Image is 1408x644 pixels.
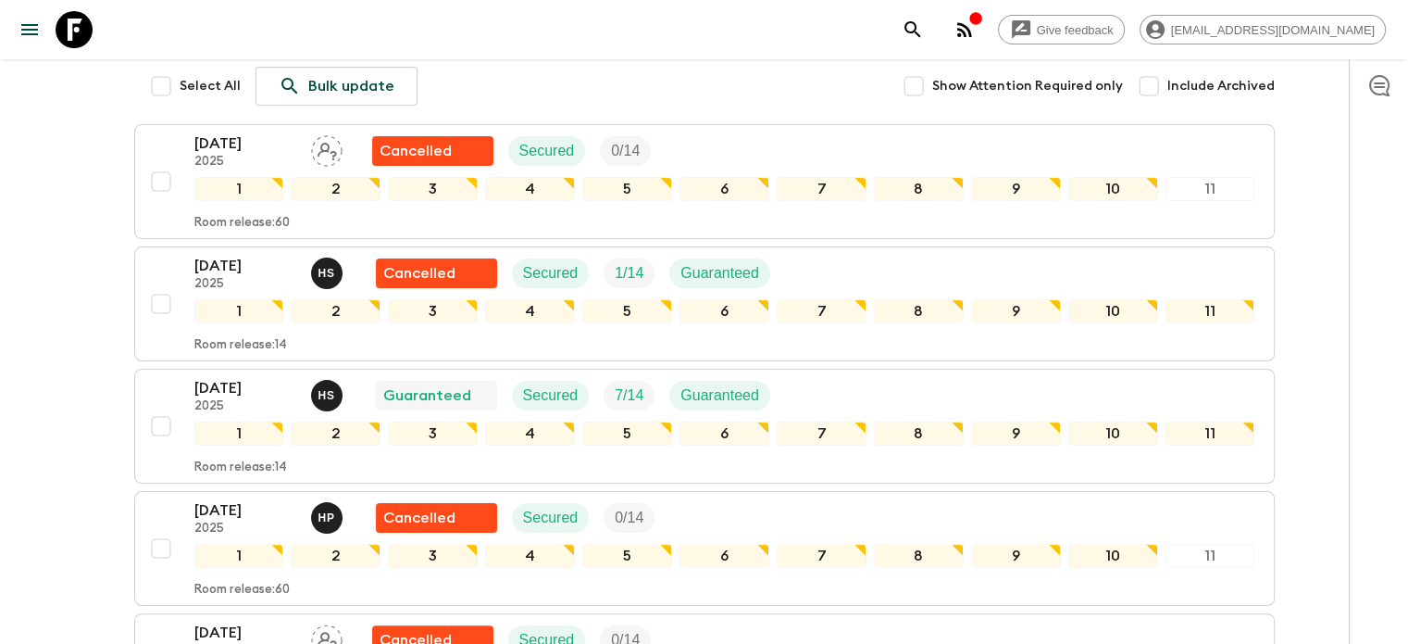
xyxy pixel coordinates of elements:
[1167,77,1275,95] span: Include Archived
[971,422,1061,446] div: 9
[1165,422,1255,446] div: 11
[523,262,579,284] p: Secured
[311,141,343,156] span: Assign pack leader
[194,277,296,292] p: 2025
[1165,177,1255,201] div: 11
[194,399,296,414] p: 2025
[291,299,380,323] div: 2
[372,136,493,166] div: Flash Pack cancellation
[777,299,866,323] div: 7
[311,263,346,278] span: Hong Sarou
[194,377,296,399] p: [DATE]
[874,299,964,323] div: 8
[1140,15,1386,44] div: [EMAIL_ADDRESS][DOMAIN_NAME]
[519,140,575,162] p: Secured
[604,381,654,410] div: Trip Fill
[311,502,346,534] button: HP
[679,544,769,568] div: 6
[194,177,284,201] div: 1
[134,246,1275,361] button: [DATE]2025Hong SarouFlash Pack cancellationSecuredTrip FillGuaranteed1234567891011Room release:14
[998,15,1125,44] a: Give feedback
[255,67,417,106] a: Bulk update
[318,266,335,281] p: H S
[376,503,497,533] div: Flash Pack cancellation
[512,503,590,533] div: Secured
[194,461,287,475] p: Room release: 14
[582,177,672,201] div: 5
[311,380,346,411] button: HS
[180,77,241,95] span: Select All
[383,385,471,407] p: Guaranteed
[604,259,654,288] div: Trip Fill
[194,499,296,522] p: [DATE]
[777,544,866,568] div: 7
[194,299,284,323] div: 1
[615,385,643,407] p: 7 / 14
[311,508,346,523] span: Heng PringRathana
[932,77,1123,95] span: Show Attention Required only
[194,622,296,644] p: [DATE]
[194,544,284,568] div: 1
[894,11,931,48] button: search adventures
[194,422,284,446] div: 1
[380,140,452,162] p: Cancelled
[11,11,48,48] button: menu
[582,544,672,568] div: 5
[611,140,640,162] p: 0 / 14
[194,133,296,155] p: [DATE]
[134,124,1275,239] button: [DATE]2025Assign pack leaderFlash Pack cancellationSecuredTrip Fill1234567891011Room release:60
[680,385,759,407] p: Guaranteed
[1165,544,1255,568] div: 11
[1165,299,1255,323] div: 11
[388,422,478,446] div: 3
[604,503,654,533] div: Trip Fill
[134,369,1275,484] button: [DATE]2025Hong SarouGuaranteedSecuredTrip FillGuaranteed1234567891011Room release:14
[194,583,290,598] p: Room release: 60
[508,136,586,166] div: Secured
[485,299,575,323] div: 4
[485,544,575,568] div: 4
[485,177,575,201] div: 4
[388,177,478,201] div: 3
[523,507,579,529] p: Secured
[971,544,1061,568] div: 9
[485,422,575,446] div: 4
[376,259,497,288] div: Flash Pack cancellation
[308,75,394,97] p: Bulk update
[679,177,769,201] div: 6
[311,258,346,289] button: HS
[1161,23,1385,37] span: [EMAIL_ADDRESS][DOMAIN_NAME]
[194,255,296,277] p: [DATE]
[512,381,590,410] div: Secured
[874,422,964,446] div: 8
[194,522,296,537] p: 2025
[291,177,380,201] div: 2
[679,299,769,323] div: 6
[383,507,455,529] p: Cancelled
[383,262,455,284] p: Cancelled
[1068,544,1158,568] div: 10
[777,422,866,446] div: 7
[134,491,1275,606] button: [DATE]2025Heng PringRathanaFlash Pack cancellationSecuredTrip Fill1234567891011Room release:60
[1068,299,1158,323] div: 10
[388,299,478,323] div: 3
[512,259,590,288] div: Secured
[615,507,643,529] p: 0 / 14
[679,422,769,446] div: 6
[582,299,672,323] div: 5
[777,177,866,201] div: 7
[615,262,643,284] p: 1 / 14
[971,299,1061,323] div: 9
[874,177,964,201] div: 8
[1068,177,1158,201] div: 10
[971,177,1061,201] div: 9
[582,422,672,446] div: 5
[1068,422,1158,446] div: 10
[874,544,964,568] div: 8
[194,216,290,231] p: Room release: 60
[291,544,380,568] div: 2
[1027,23,1124,37] span: Give feedback
[388,544,478,568] div: 3
[194,338,287,353] p: Room release: 14
[318,388,335,403] p: H S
